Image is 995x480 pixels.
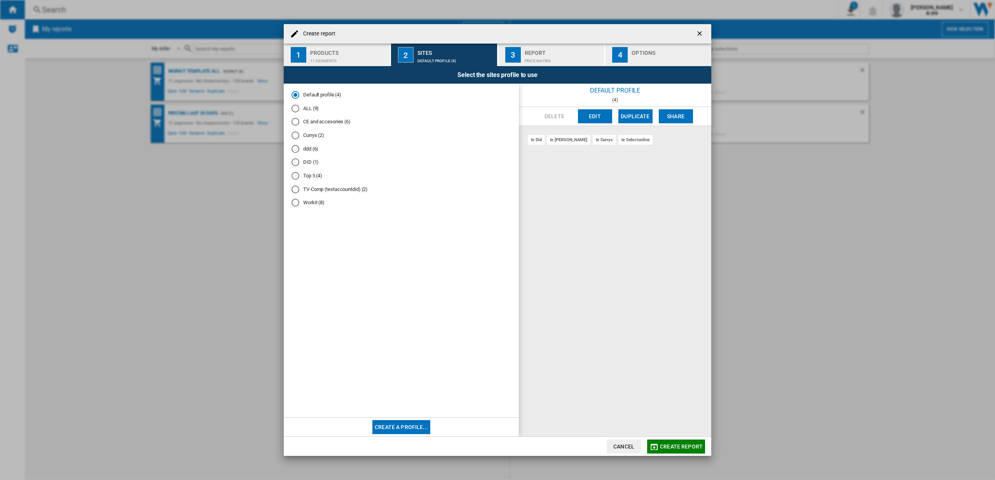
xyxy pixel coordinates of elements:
div: Report [525,47,601,55]
button: Duplicate [618,109,653,123]
div: Options [632,47,708,55]
md-radio-button: Workit (8) [292,199,511,207]
md-radio-button: TV-Comp (testaccountdid) (2) [292,186,511,193]
md-dialog: Create report ... [284,24,711,456]
md-radio-button: Default profile (4) [292,91,511,99]
button: Create a profile... [372,420,430,434]
md-radio-button: CE and accesories (6) [292,118,511,126]
div: 1 [291,47,306,63]
button: 2 Sites Default profile (4) [391,44,498,66]
md-radio-button: ddd (6) [292,145,511,152]
div: ie did [528,135,545,145]
button: Cancel [607,440,641,454]
md-radio-button: Top 5 (4) [292,172,511,180]
div: Sites [417,47,494,55]
button: Edit [578,109,612,123]
md-radio-button: Currys (2) [292,132,511,139]
md-radio-button: DID (1) [292,159,511,166]
div: Select the sites profile to use [284,66,711,84]
div: Default profile (4) [417,55,494,63]
div: Default profile [519,84,711,97]
button: 1 Products 11 segments [284,44,391,66]
div: Products [310,47,387,55]
div: ie [PERSON_NAME] [547,135,590,145]
div: ie selectonline [618,135,653,145]
h4: Create report [299,30,335,38]
div: Price Matrix [525,55,601,63]
md-radio-button: ALL (9) [292,105,511,112]
div: 2 [398,47,414,63]
div: 11 segments [310,55,387,63]
button: 3 Report Price Matrix [498,44,605,66]
span: Create report [660,443,703,450]
button: Share [659,109,693,123]
div: ie currys [593,135,616,145]
button: Delete [538,109,572,123]
div: 3 [505,47,521,63]
div: 4 [612,47,628,63]
div: (4) [519,97,711,103]
button: 4 Options [605,44,711,66]
button: getI18NText('BUTTONS.CLOSE_DIALOG') [693,26,708,42]
ng-md-icon: getI18NText('BUTTONS.CLOSE_DIALOG') [696,30,705,39]
button: Create report [647,440,705,454]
